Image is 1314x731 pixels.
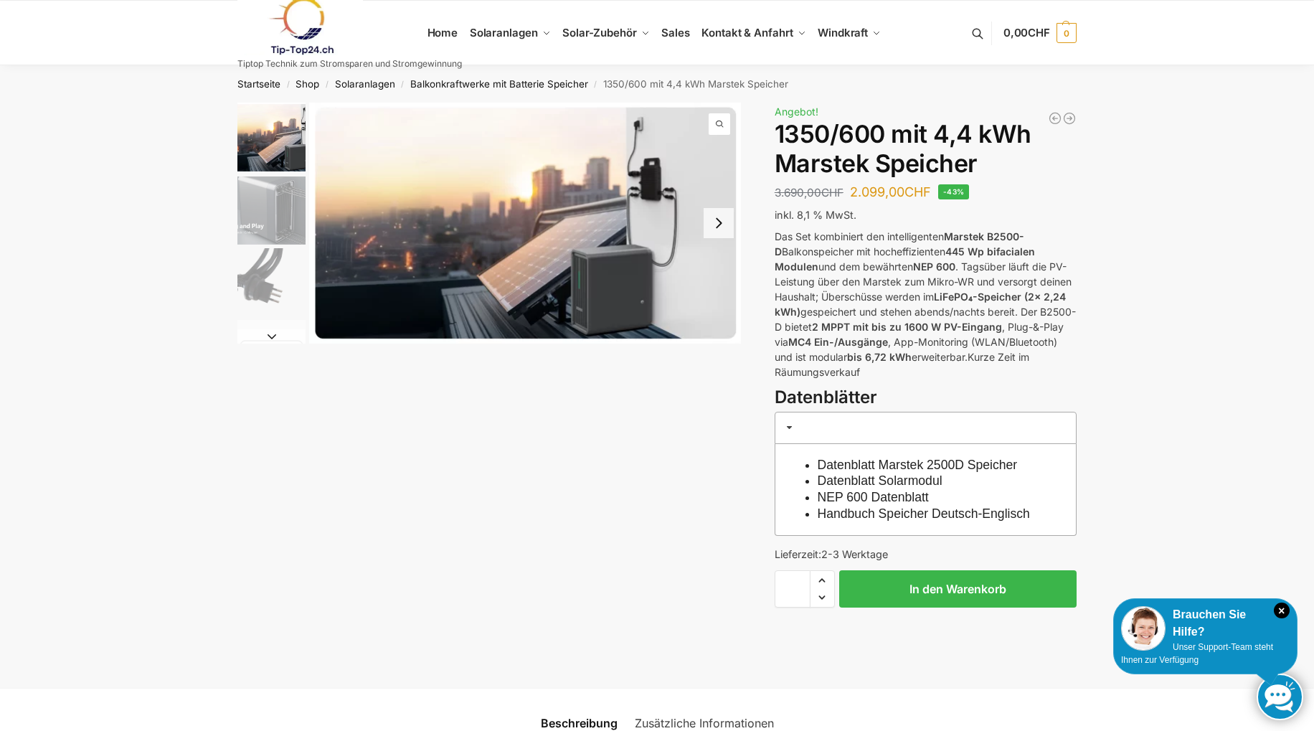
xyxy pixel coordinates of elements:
img: Anschlusskabel-3meter_schweizer-stecker [237,248,306,316]
span: inkl. 8,1 % MwSt. [775,209,856,221]
a: Solaranlagen [463,1,556,65]
img: Balkonkraftwerk mit Marstek Speicher [237,103,306,173]
span: Increase quantity [810,571,834,590]
span: Solaranlagen [470,26,538,39]
img: Customer service [1121,606,1166,651]
li: 4 / 9 [234,318,306,390]
a: Solar-Zubehör [557,1,656,65]
p: Das Set kombiniert den intelligenten Balkonspeicher mit hocheffizienten und dem bewährten . Tagsü... [775,229,1077,379]
span: 0,00 [1003,26,1050,39]
button: Next slide [704,208,734,238]
span: CHF [821,186,843,199]
h3: Datenblätter [775,385,1077,410]
span: / [395,79,410,90]
a: NEP 600 Datenblatt [818,490,929,504]
bdi: 3.690,00 [775,186,843,199]
a: Solaranlagen [335,78,395,90]
span: CHF [1028,26,1050,39]
img: ChatGPT Image 29. März 2025, 12_41_06 [237,320,306,388]
li: 2 / 9 [234,174,306,246]
span: -43% [938,184,970,199]
span: 0 [1057,23,1077,43]
span: Windkraft [818,26,868,39]
a: Handbuch Speicher Deutsch-Englisch [818,506,1030,521]
span: Kontakt & Anfahrt [701,26,793,39]
span: / [319,79,334,90]
iframe: Sicherer Rahmen für schnelle Bezahlvorgänge [772,616,1079,656]
a: Kontakt & Anfahrt [696,1,812,65]
a: Balkonkraftwerk mit Marstek Speicher5 1 [309,103,741,344]
a: Windkraft [812,1,887,65]
span: / [588,79,603,90]
span: Unser Support-Team steht Ihnen zur Verfügung [1121,642,1273,665]
strong: NEP 600 [913,260,955,273]
a: Steckerkraftwerk mit 8 KW Speicher und 8 Solarmodulen mit 3600 Watt [1048,111,1062,126]
span: Angebot! [775,105,818,118]
a: Balkonkraftwerke mit Batterie Speicher [410,78,588,90]
li: 3 / 9 [234,246,306,318]
i: Schließen [1274,603,1290,618]
input: Produktmenge [775,570,810,608]
li: 1 / 9 [234,103,306,174]
strong: 2 MPPT mit bis zu 1600 W PV-Eingang [812,321,1002,333]
strong: bis 6,72 kWh [847,351,912,363]
a: 0,00CHF 0 [1003,11,1077,55]
h1: 1350/600 mit 4,4 kWh Marstek Speicher [775,120,1077,179]
a: Flexible Solarpanels (2×240 Watt & Solar Laderegler [1062,111,1077,126]
button: Next slide [237,329,306,344]
img: Marstek Balkonkraftwerk [237,176,306,245]
a: Datenblatt Marstek 2500D Speicher [818,458,1018,472]
span: 2-3 Werktage [821,548,888,560]
button: In den Warenkorb [839,570,1077,608]
a: Datenblatt Solarmodul [818,473,942,488]
span: Sales [661,26,690,39]
a: Sales [656,1,696,65]
bdi: 2.099,00 [850,184,931,199]
li: 1 / 9 [309,103,741,344]
p: Tiptop Technik zum Stromsparen und Stromgewinnung [237,60,462,68]
img: Balkonkraftwerk mit Marstek Speicher [309,103,741,344]
span: Solar-Zubehör [562,26,637,39]
span: Lieferzeit: [775,548,888,560]
strong: MC4 Ein-/Ausgänge [788,336,888,348]
a: Shop [296,78,319,90]
span: Reduce quantity [810,588,834,607]
span: / [280,79,296,90]
nav: Breadcrumb [212,65,1102,103]
div: Brauchen Sie Hilfe? [1121,606,1290,641]
a: Startseite [237,78,280,90]
span: CHF [904,184,931,199]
